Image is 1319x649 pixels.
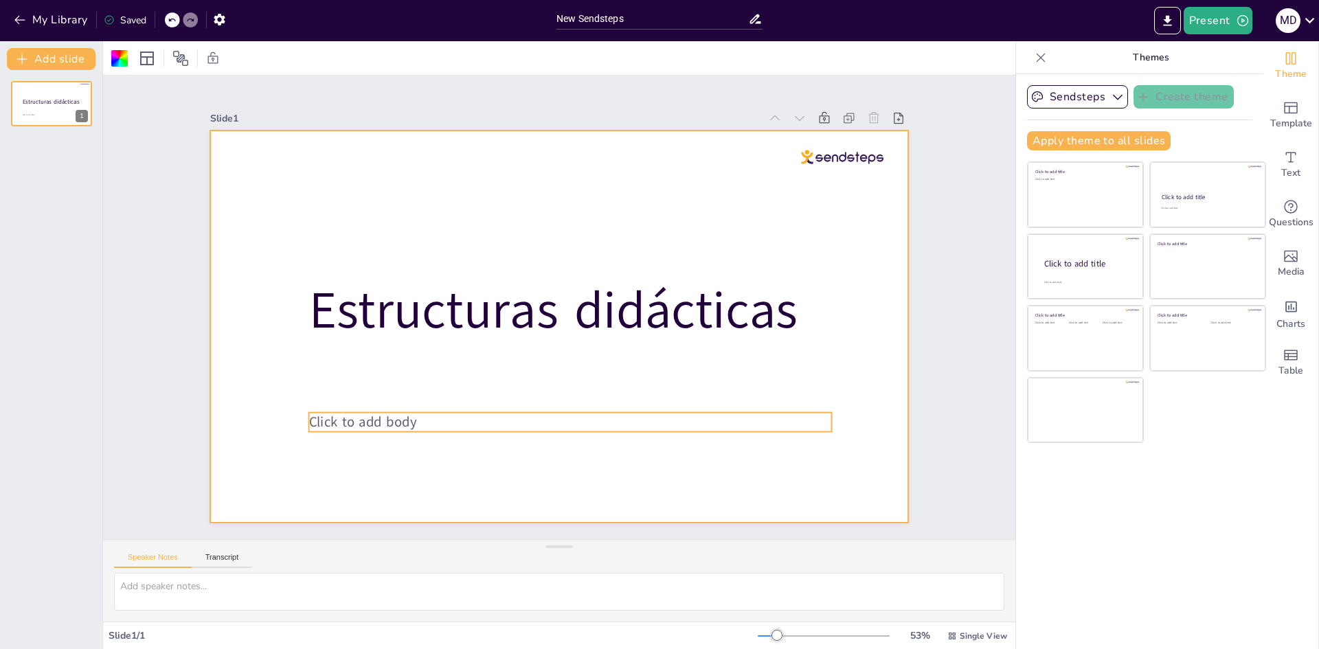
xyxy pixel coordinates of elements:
div: Click to add text [1211,321,1254,325]
div: Click to add text [1161,207,1252,210]
button: My Library [10,9,93,31]
div: Layout [136,47,158,69]
div: Click to add title [1035,312,1134,318]
div: Click to add text [1069,321,1100,325]
span: Position [172,50,189,67]
div: 1 [76,110,88,122]
div: Click to add title [1044,258,1132,270]
div: M D [1276,8,1300,33]
button: Apply theme to all slides [1027,131,1171,150]
p: Estructuras didácticas [23,98,84,106]
div: Get real-time input from your audience [1263,190,1318,239]
div: Change the overall theme [1263,41,1318,91]
div: Add ready made slides [1263,91,1318,140]
div: Click to add title [1035,169,1134,174]
button: Speaker Notes [114,553,192,568]
span: Single View [960,630,1007,641]
span: Text [1281,166,1300,181]
span: Charts [1276,317,1305,332]
div: Click to add text [1103,321,1134,325]
div: Click to add title [1158,312,1256,318]
button: Export to PowerPoint [1154,7,1181,34]
button: Create theme [1134,85,1234,109]
button: Add slide [7,48,95,70]
span: Theme [1275,67,1307,82]
div: Slide 1 [232,76,779,147]
button: M D [1276,7,1300,34]
div: Click to add text [1158,321,1201,325]
button: Sendsteps [1027,85,1128,109]
div: Click to add text [1035,321,1066,325]
span: Media [1278,264,1305,280]
div: Add charts and graphs [1263,288,1318,338]
div: 1 [11,81,92,126]
div: Click to add title [1158,240,1256,246]
input: Insert title [556,9,748,29]
button: Present [1184,7,1252,34]
div: Slide 1 / 1 [109,629,758,642]
span: Click to add body [23,114,35,116]
button: Transcript [192,553,253,568]
p: Themes [1052,41,1250,74]
div: Add text boxes [1263,140,1318,190]
div: Add a table [1263,338,1318,387]
div: Add images, graphics, shapes or video [1263,239,1318,288]
div: Click to add body [1044,281,1131,284]
div: 53 % [903,629,936,642]
span: Table [1278,363,1303,378]
span: Click to add body [297,386,407,416]
p: Estructuras didácticas [306,249,840,376]
div: Click to add title [1162,193,1253,201]
span: Questions [1269,215,1314,230]
div: Click to add text [1035,178,1134,181]
span: Template [1270,116,1312,131]
div: Saved [104,14,146,27]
